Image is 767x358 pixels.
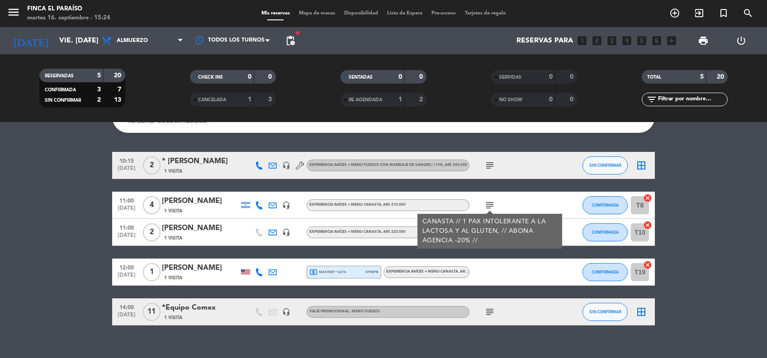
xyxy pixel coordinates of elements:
span: 11 [143,303,161,321]
i: headset_mic [282,201,290,209]
span: fiber_manual_record [295,30,300,36]
i: looks_5 [636,35,648,47]
strong: 7 [118,86,123,93]
span: [DATE] [115,205,138,216]
i: arrow_drop_down [84,35,95,46]
span: [DATE] [115,312,138,322]
div: LOG OUT [722,27,760,54]
i: looks_two [591,35,603,47]
span: SIN CONFIRMAR [589,309,621,314]
i: add_box [666,35,677,47]
strong: 20 [717,74,726,80]
span: CONFIRMADA [592,230,619,235]
span: 1 Visita [164,274,182,282]
strong: 2 [419,96,425,103]
strong: 0 [248,74,251,80]
span: no sumar otros almuerzos! [128,118,207,125]
span: 1 Visita [164,314,182,321]
strong: 0 [419,74,425,80]
span: Tarjetas de regalo [460,11,511,16]
i: headset_mic [282,308,290,316]
strong: 0 [268,74,274,80]
i: [DATE] [7,31,55,51]
span: 1 [143,263,161,281]
div: [PERSON_NAME] [162,222,239,234]
i: subject [484,306,495,317]
button: CONFIRMADA [582,196,628,214]
i: looks_one [576,35,588,47]
span: pending_actions [285,35,296,46]
span: master * 6274 [309,268,346,276]
strong: 20 [114,72,123,79]
span: 2 [143,156,161,174]
span: Disponibilidad [340,11,383,16]
i: subject [484,160,495,171]
strong: 1 [248,96,251,103]
span: , ARS 349.000 [443,163,467,167]
span: CONFIRMADA [45,88,76,92]
strong: 13 [114,97,123,103]
button: CONFIRMADA [582,263,628,281]
span: 11:00 [115,195,138,205]
div: * [PERSON_NAME] [162,155,239,167]
strong: 0 [549,74,553,80]
i: menu [7,5,20,19]
i: turned_in_not [718,8,729,19]
strong: 0 [570,96,575,103]
span: CHECK INS [198,75,223,80]
span: [DATE] [115,272,138,283]
span: , ARS 222.000 [381,230,406,234]
i: subject [484,200,495,211]
strong: 5 [97,72,101,79]
i: looks_4 [621,35,633,47]
span: stripe [365,269,379,275]
span: 4 [143,196,161,214]
i: add_circle_outline [669,8,680,19]
span: 2 [143,223,161,241]
strong: 3 [268,96,274,103]
i: exit_to_app [694,8,705,19]
i: cancel [643,221,652,230]
span: CANCELADA [198,98,226,102]
span: 1 Visita [164,235,182,242]
span: 1 Visita [164,207,182,215]
i: cancel [643,193,652,203]
strong: 5 [700,74,704,80]
input: Filtrar por nombre... [657,94,727,104]
span: Mapa de mesas [294,11,340,16]
button: SIN CONFIRMAR [582,303,628,321]
span: SIN CONFIRMAR [45,98,81,103]
span: print [698,35,709,46]
strong: 1 [398,96,402,103]
span: EXPERIENCIA RAÍCES + MENU CANASTA [386,270,483,273]
i: headset_mic [282,161,290,170]
div: martes 16. septiembre - 15:24 [27,14,110,23]
strong: 0 [398,74,402,80]
button: menu [7,5,20,22]
button: CONFIRMADA [582,223,628,241]
span: 1 Visita [164,168,182,175]
span: [DATE] [115,165,138,176]
span: Pre-acceso [427,11,460,16]
span: CONFIRMADA [592,203,619,207]
span: RESERVADAS [45,74,74,78]
span: EXPERIENCIA RAÍCES + MENU CANASTA [309,203,406,207]
i: headset_mic [282,228,290,236]
span: , ARS 210.000 [458,270,483,273]
strong: 3 [97,86,101,93]
i: filter_list [646,94,657,105]
span: SIN CONFIRMAR [589,163,621,168]
span: Almuerzo [117,38,148,44]
i: looks_6 [651,35,663,47]
i: border_all [636,306,647,317]
strong: 2 [97,97,101,103]
span: TOTAL [647,75,661,80]
span: 12:00 [115,262,138,272]
span: RE AGENDADA [349,98,382,102]
i: border_all [636,160,647,171]
span: Viaje promocional - Menú Fuegos [309,310,380,313]
span: 10:15 [115,155,138,165]
span: Mis reservas [257,11,294,16]
i: looks_3 [606,35,618,47]
span: SENTADAS [349,75,373,80]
